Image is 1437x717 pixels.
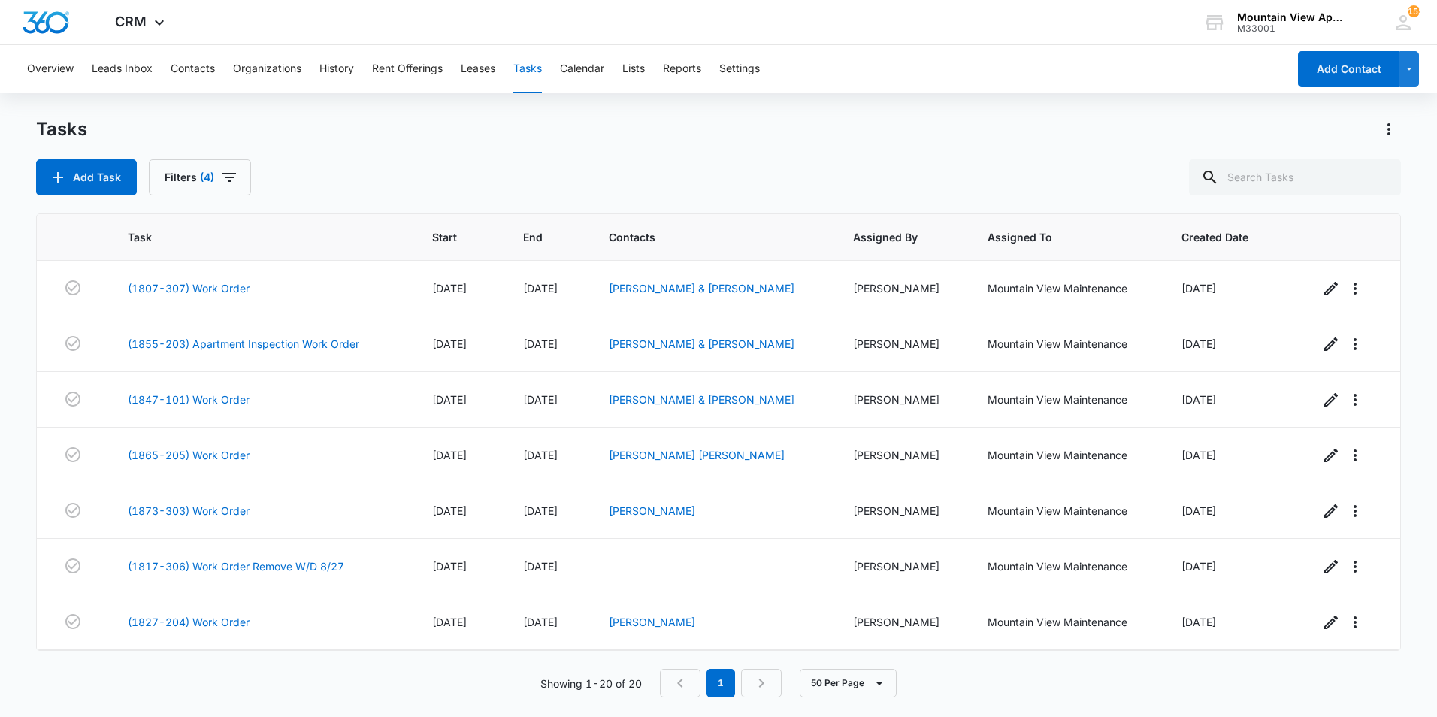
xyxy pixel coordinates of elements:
div: [PERSON_NAME] [853,336,952,352]
input: Search Tasks [1189,159,1401,195]
span: [DATE] [523,616,558,628]
span: [DATE] [523,337,558,350]
h1: Tasks [36,118,87,141]
button: Overview [27,45,74,93]
a: [PERSON_NAME] [609,504,695,517]
a: [PERSON_NAME] [609,616,695,628]
span: [DATE] [1181,560,1216,573]
span: [DATE] [523,393,558,406]
a: (1807-307) Work Order [128,280,250,296]
div: [PERSON_NAME] [853,447,952,463]
a: [PERSON_NAME] & [PERSON_NAME] [609,337,794,350]
a: (1847-101) Work Order [128,392,250,407]
a: (1855-203) Apartment Inspection Work Order [128,336,359,352]
span: [DATE] [1181,616,1216,628]
div: Mountain View Maintenance [988,336,1145,352]
span: [DATE] [432,282,467,295]
div: Mountain View Maintenance [988,503,1145,519]
button: Leases [461,45,495,93]
span: [DATE] [432,393,467,406]
span: Contacts [609,229,795,245]
span: [DATE] [1181,337,1216,350]
button: Calendar [560,45,604,93]
div: Mountain View Maintenance [988,447,1145,463]
button: Rent Offerings [372,45,443,93]
button: Filters(4) [149,159,251,195]
nav: Pagination [660,669,782,697]
span: [DATE] [523,504,558,517]
span: CRM [115,14,147,29]
em: 1 [706,669,735,697]
span: [DATE] [523,449,558,461]
p: Showing 1-20 of 20 [540,676,642,691]
span: [DATE] [523,282,558,295]
span: Assigned By [853,229,930,245]
span: [DATE] [1181,449,1216,461]
span: [DATE] [523,560,558,573]
span: [DATE] [1181,393,1216,406]
div: Mountain View Maintenance [988,392,1145,407]
span: [DATE] [1181,282,1216,295]
span: (4) [200,172,214,183]
button: Reports [663,45,701,93]
span: [DATE] [432,337,467,350]
div: [PERSON_NAME] [853,280,952,296]
div: Mountain View Maintenance [988,280,1145,296]
button: Add Contact [1298,51,1399,87]
button: Add Task [36,159,137,195]
button: Leads Inbox [92,45,153,93]
button: Tasks [513,45,542,93]
span: [DATE] [432,504,467,517]
button: Organizations [233,45,301,93]
span: [DATE] [432,449,467,461]
a: (1873-303) Work Order [128,503,250,519]
button: Settings [719,45,760,93]
a: (1817-306) Work Order Remove W/D 8/27 [128,558,344,574]
span: Task [128,229,374,245]
button: 50 Per Page [800,669,897,697]
a: (1827-204) Work Order [128,614,250,630]
div: [PERSON_NAME] [853,503,952,519]
div: notifications count [1408,5,1420,17]
div: [PERSON_NAME] [853,392,952,407]
a: [PERSON_NAME] & [PERSON_NAME] [609,393,794,406]
div: Mountain View Maintenance [988,614,1145,630]
a: [PERSON_NAME] & [PERSON_NAME] [609,282,794,295]
span: Created Date [1181,229,1261,245]
div: account name [1237,11,1347,23]
div: [PERSON_NAME] [853,614,952,630]
a: (1865-205) Work Order [128,447,250,463]
span: 155 [1408,5,1420,17]
span: End [523,229,550,245]
span: Start [432,229,465,245]
button: History [319,45,354,93]
span: [DATE] [432,616,467,628]
span: [DATE] [432,560,467,573]
span: Assigned To [988,229,1124,245]
span: [DATE] [1181,504,1216,517]
button: Lists [622,45,645,93]
button: Actions [1377,117,1401,141]
div: account id [1237,23,1347,34]
a: [PERSON_NAME] [PERSON_NAME] [609,449,785,461]
button: Contacts [171,45,215,93]
div: Mountain View Maintenance [988,558,1145,574]
div: [PERSON_NAME] [853,558,952,574]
